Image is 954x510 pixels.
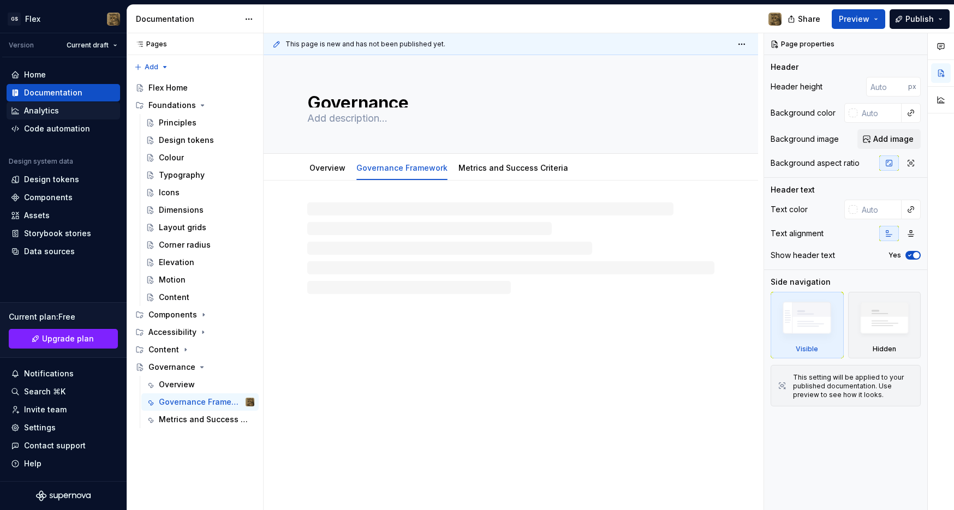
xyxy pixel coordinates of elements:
[771,250,835,261] div: Show header text
[131,323,259,341] div: Accessibility
[771,62,798,73] div: Header
[7,120,120,137] a: Code automation
[131,97,259,114] div: Foundations
[771,184,815,195] div: Header text
[159,379,195,390] div: Overview
[141,271,259,289] a: Motion
[7,84,120,101] a: Documentation
[798,14,820,25] span: Share
[141,254,259,271] a: Elevation
[7,365,120,382] button: Notifications
[131,59,172,75] button: Add
[159,257,194,268] div: Elevation
[7,383,120,400] button: Search ⌘K
[793,373,914,399] div: This setting will be applied to your published documentation. Use preview to see how it looks.
[9,157,73,166] div: Design system data
[67,41,109,50] span: Current draft
[866,77,908,97] input: Auto
[159,152,184,163] div: Colour
[141,201,259,219] a: Dimensions
[24,404,67,415] div: Invite team
[131,306,259,323] div: Components
[24,105,59,116] div: Analytics
[24,123,90,134] div: Code automation
[771,81,822,92] div: Header height
[159,170,205,181] div: Typography
[159,135,214,146] div: Design tokens
[873,345,896,353] div: Hidden
[356,163,448,172] a: Governance Framework
[159,274,186,285] div: Motion
[7,102,120,119] a: Analytics
[159,397,243,407] div: Governance Framework
[771,107,836,118] div: Background color
[246,398,254,406] img: David
[9,311,118,322] div: Current plan : Free
[131,79,259,428] div: Page tree
[24,458,41,469] div: Help
[890,9,950,29] button: Publish
[857,129,921,149] button: Add image
[782,9,827,29] button: Share
[771,134,839,145] div: Background image
[9,329,118,349] button: Upgrade plan
[24,368,74,379] div: Notifications
[24,87,82,98] div: Documentation
[24,386,65,397] div: Search ⌘K
[24,422,56,433] div: Settings
[42,333,94,344] span: Upgrade plan
[141,236,259,254] a: Corner radius
[141,149,259,166] a: Colour
[771,204,808,215] div: Text color
[141,166,259,184] a: Typography
[148,327,196,338] div: Accessibility
[7,66,120,83] a: Home
[7,401,120,418] a: Invite team
[305,156,350,179] div: Overview
[159,414,249,425] div: Metrics and Success Criteria
[24,228,91,239] div: Storybook stories
[771,158,860,169] div: Background aspect ratio
[36,490,91,501] svg: Supernova Logo
[145,63,158,71] span: Add
[159,222,206,233] div: Layout grids
[131,341,259,358] div: Content
[796,345,818,353] div: Visible
[832,9,885,29] button: Preview
[908,82,916,91] p: px
[159,205,204,215] div: Dimensions
[141,289,259,306] a: Content
[62,38,122,53] button: Current draft
[148,344,179,355] div: Content
[7,171,120,188] a: Design tokens
[857,200,902,219] input: Auto
[771,228,824,239] div: Text alignment
[148,309,197,320] div: Components
[141,376,259,393] a: Overview
[159,239,211,250] div: Corner radius
[839,14,869,25] span: Preview
[159,117,196,128] div: Principles
[7,455,120,472] button: Help
[7,225,120,242] a: Storybook stories
[848,292,921,358] div: Hidden
[889,251,901,260] label: Yes
[141,114,259,131] a: Principles
[2,7,124,31] button: GSFlexDavid
[873,134,914,145] span: Add image
[24,440,86,451] div: Contact support
[8,13,21,26] div: GS
[9,41,34,50] div: Version
[131,79,259,97] a: Flex Home
[285,40,445,49] span: This page is new and has not been published yet.
[7,437,120,454] button: Contact support
[25,14,40,25] div: Flex
[352,156,452,179] div: Governance Framework
[7,419,120,436] a: Settings
[309,163,345,172] a: Overview
[148,82,188,93] div: Flex Home
[7,207,120,224] a: Assets
[159,292,189,303] div: Content
[141,131,259,149] a: Design tokens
